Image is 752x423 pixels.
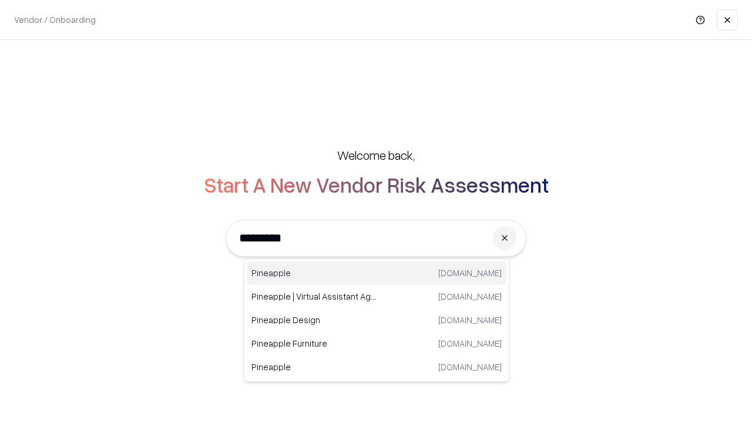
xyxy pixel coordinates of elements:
p: [DOMAIN_NAME] [438,290,502,303]
p: Pineapple | Virtual Assistant Agency [251,290,377,303]
p: Pineapple [251,267,377,279]
p: [DOMAIN_NAME] [438,361,502,373]
p: [DOMAIN_NAME] [438,337,502,350]
p: Pineapple Furniture [251,337,377,350]
p: [DOMAIN_NAME] [438,267,502,279]
p: Pineapple Design [251,314,377,326]
p: Vendor / Onboarding [14,14,96,26]
p: Pineapple [251,361,377,373]
p: [DOMAIN_NAME] [438,314,502,326]
div: Suggestions [244,258,509,382]
h2: Start A New Vendor Risk Assessment [204,173,549,196]
h5: Welcome back, [337,147,415,163]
